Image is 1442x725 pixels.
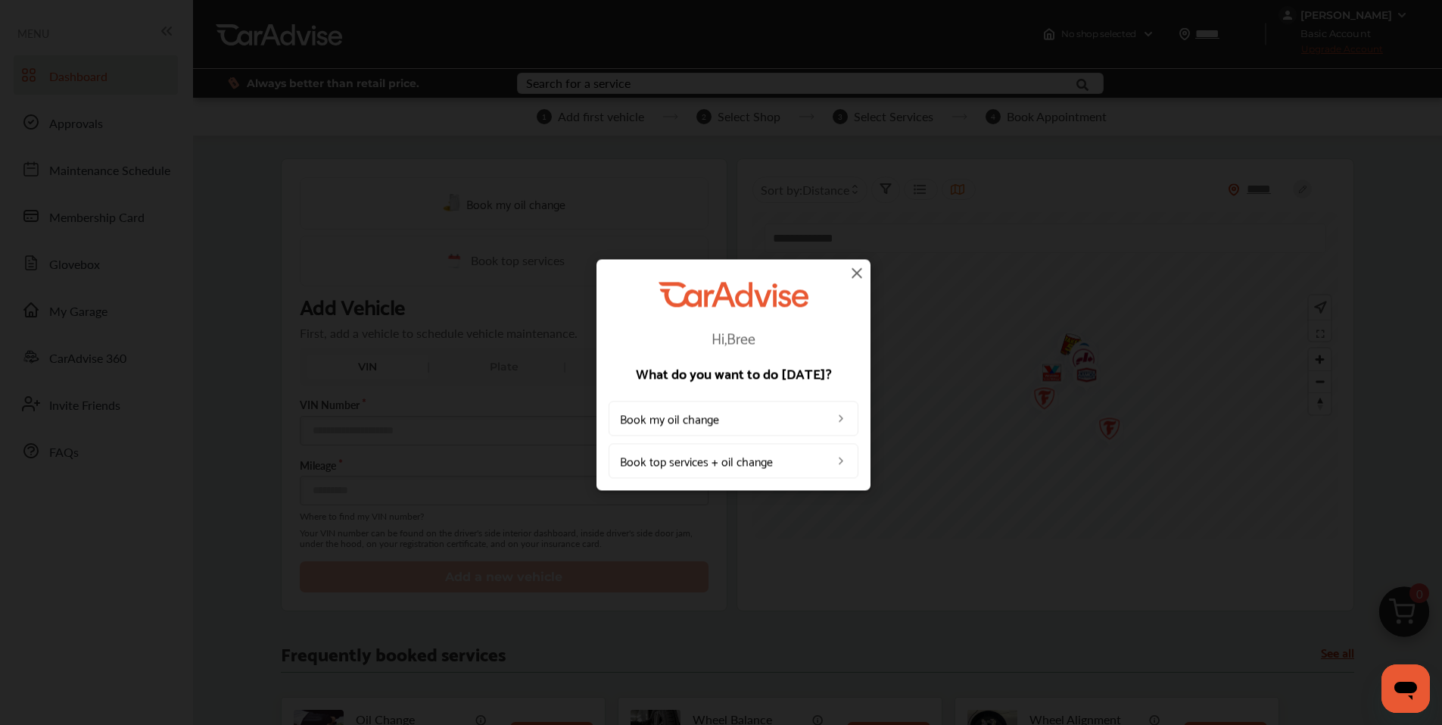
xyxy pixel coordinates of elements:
p: What do you want to do [DATE]? [609,366,858,380]
iframe: Button to launch messaging window [1381,664,1430,713]
img: left_arrow_icon.0f472efe.svg [835,455,847,467]
img: close-icon.a004319c.svg [848,264,866,282]
p: Hi, Bree [609,330,858,345]
img: left_arrow_icon.0f472efe.svg [835,412,847,424]
a: Book my oil change [609,401,858,436]
a: Book top services + oil change [609,443,858,478]
img: CarAdvise Logo [659,282,808,307]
